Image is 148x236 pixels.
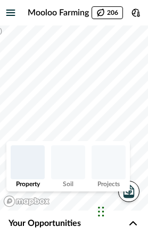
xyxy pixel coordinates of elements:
[11,145,45,179] img: property preview
[3,195,50,207] a: Mapbox logo
[28,6,92,19] h2: Mooloo Farming
[92,145,126,179] img: projects preview
[95,185,148,236] iframe: Chat Widget
[63,181,73,187] p: Soil
[9,217,81,230] span: Your Opportunities
[97,181,120,187] p: Projects
[107,8,118,18] p: 206
[51,145,85,179] img: soil preview
[98,196,104,228] div: Drag
[16,181,40,187] p: Property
